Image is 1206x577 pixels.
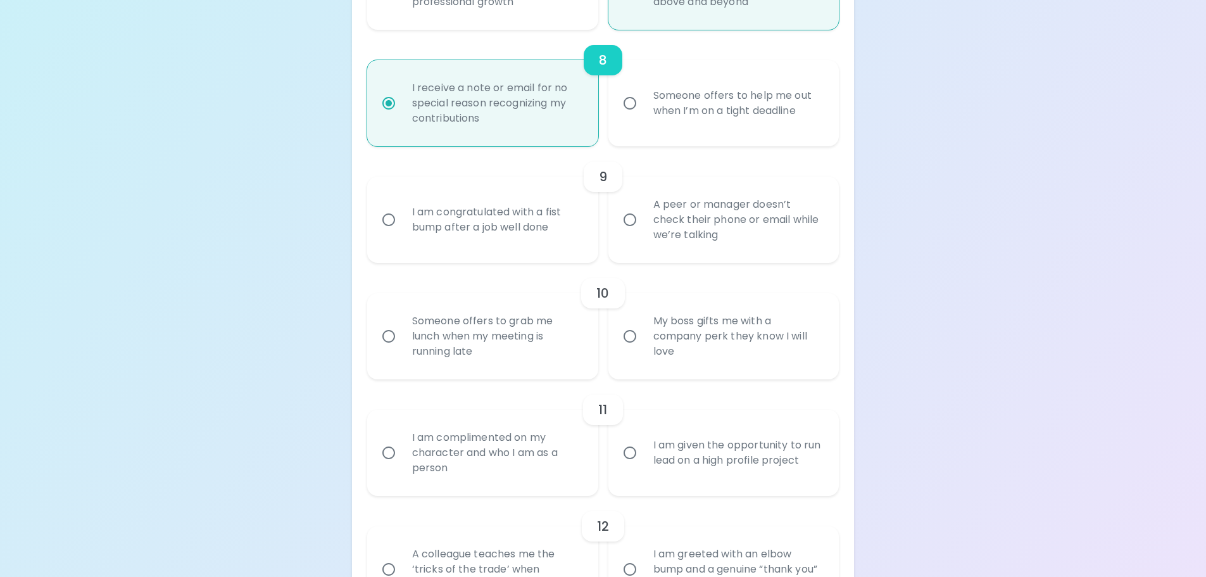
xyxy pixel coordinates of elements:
[597,516,609,536] h6: 12
[599,167,607,187] h6: 9
[643,422,832,483] div: I am given the opportunity to run lead on a high profile project
[402,415,591,491] div: I am complimented on my character and who I am as a person
[599,50,607,70] h6: 8
[402,65,591,141] div: I receive a note or email for no special reason recognizing my contributions
[643,298,832,374] div: My boss gifts me with a company perk they know I will love
[367,30,839,146] div: choice-group-check
[598,400,607,420] h6: 11
[596,283,609,303] h6: 10
[402,189,591,250] div: I am congratulated with a fist bump after a job well done
[643,182,832,258] div: A peer or manager doesn’t check their phone or email while we’re talking
[367,263,839,379] div: choice-group-check
[367,379,839,496] div: choice-group-check
[643,73,832,134] div: Someone offers to help me out when I’m on a tight deadline
[367,146,839,263] div: choice-group-check
[402,298,591,374] div: Someone offers to grab me lunch when my meeting is running late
